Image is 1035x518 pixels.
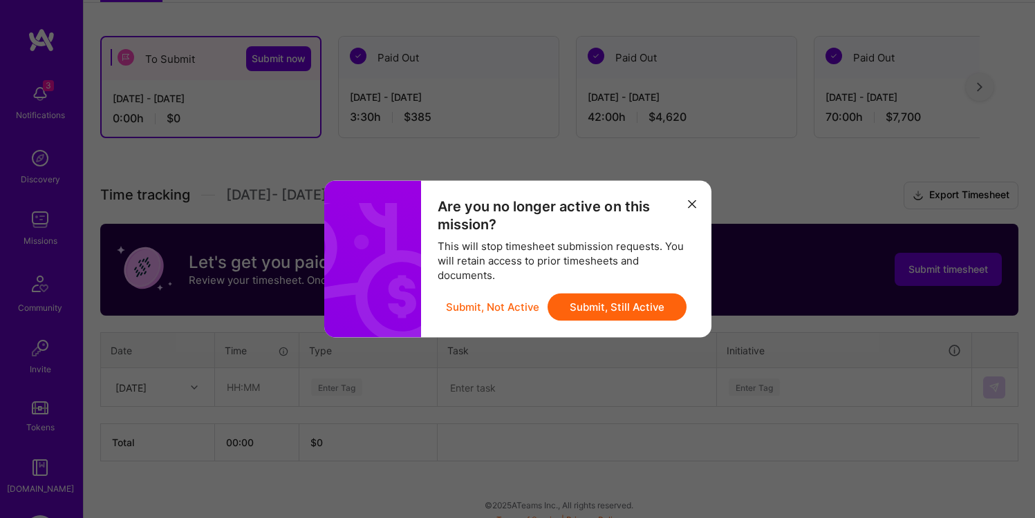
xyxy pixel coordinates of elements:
i: icon Money [317,203,452,338]
button: Submit, Not Active [446,294,539,321]
div: This will stop timesheet submission requests. You will retain access to prior timesheets and docu... [438,239,695,282]
button: Submit, Still Active [548,294,687,321]
i: icon Close [688,200,696,208]
div: modal [324,181,711,338]
div: Are you no longer active on this mission? [438,198,695,233]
